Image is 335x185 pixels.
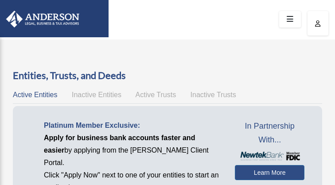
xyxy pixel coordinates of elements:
[136,91,176,98] span: Active Trusts
[239,152,300,161] img: NewtekBankLogoSM.png
[44,132,222,169] p: by applying from the [PERSON_NAME] Client Portal.
[191,91,236,98] span: Inactive Trusts
[44,134,195,154] span: Apply for business bank accounts faster and easier
[235,165,304,180] a: Learn More
[13,69,322,83] h3: Entities, Trusts, and Deeds
[235,119,304,147] span: In Partnership With...
[72,91,121,98] span: Inactive Entities
[44,119,222,132] p: Platinum Member Exclusive:
[13,91,57,98] span: Active Entities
